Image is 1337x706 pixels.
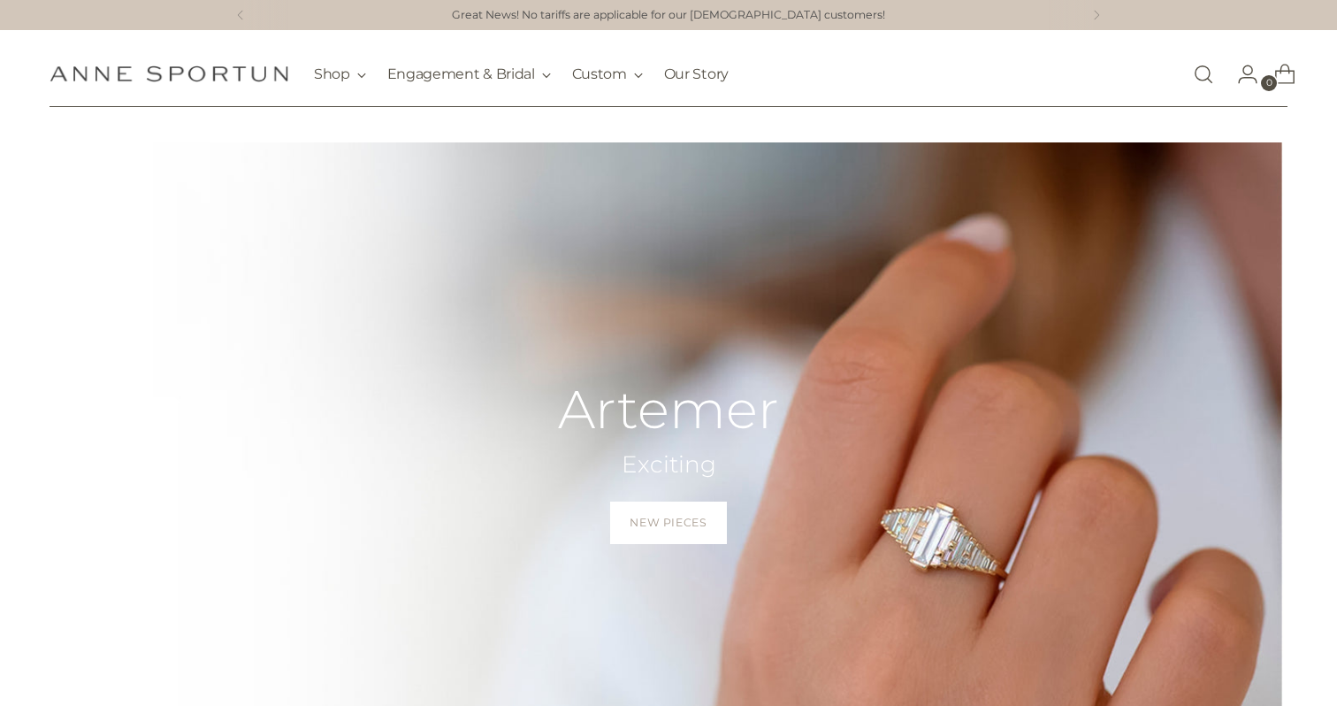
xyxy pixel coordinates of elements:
a: Our Story [664,55,729,94]
a: Go to the account page [1223,57,1258,92]
h2: Artemer [558,380,779,439]
h2: Exciting [558,449,779,480]
button: Engagement & Bridal [387,55,551,94]
span: New Pieces [630,515,707,531]
button: Shop [314,55,366,94]
a: Open cart modal [1260,57,1295,92]
button: Custom [572,55,643,94]
span: 0 [1261,75,1277,91]
a: Open search modal [1186,57,1221,92]
a: Great News! No tariffs are applicable for our [DEMOGRAPHIC_DATA] customers! [452,7,885,24]
a: New Pieces [610,502,726,544]
a: Anne Sportun Fine Jewellery [50,65,288,82]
